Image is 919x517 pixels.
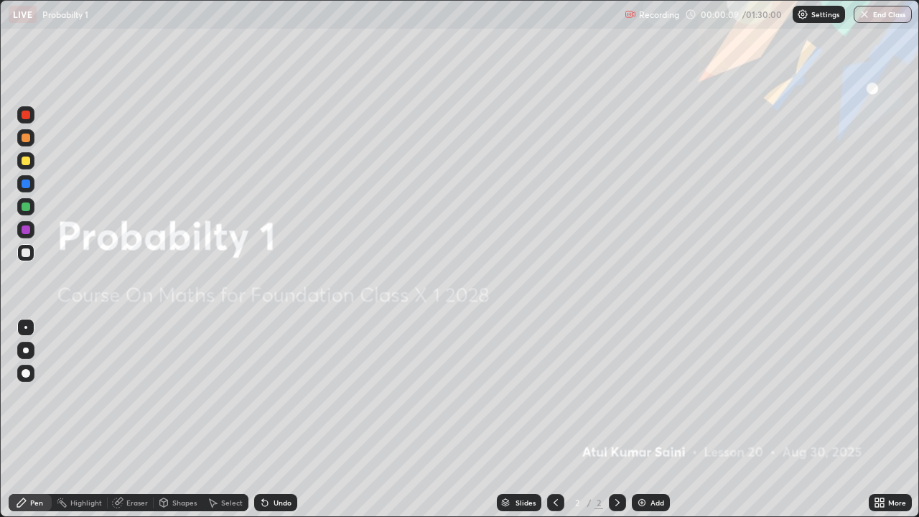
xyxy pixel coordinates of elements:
div: Shapes [172,499,197,506]
div: More [888,499,906,506]
button: End Class [854,6,912,23]
div: 2 [594,496,603,509]
div: Pen [30,499,43,506]
img: recording.375f2c34.svg [625,9,636,20]
p: Recording [639,9,679,20]
p: Probabilty 1 [42,9,88,20]
div: Undo [274,499,291,506]
p: LIVE [13,9,32,20]
div: Add [650,499,664,506]
div: Slides [516,499,536,506]
div: / [587,498,592,507]
img: add-slide-button [636,497,648,508]
img: end-class-cross [859,9,870,20]
div: Select [221,499,243,506]
div: Eraser [126,499,148,506]
img: class-settings-icons [797,9,808,20]
div: 2 [570,498,584,507]
p: Settings [811,11,839,18]
div: Highlight [70,499,102,506]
